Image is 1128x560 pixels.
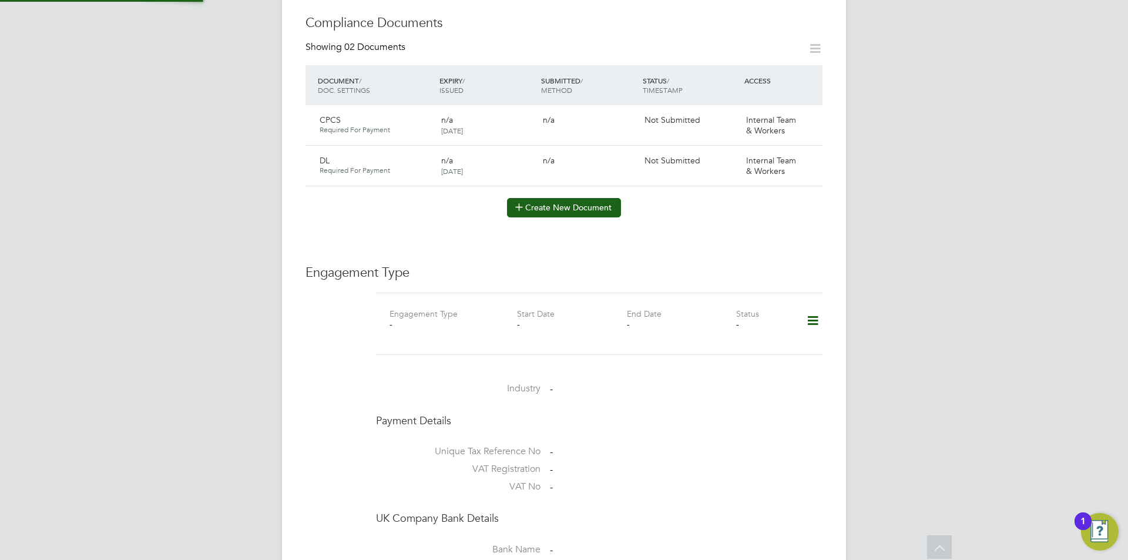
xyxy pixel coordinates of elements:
[376,445,540,458] label: Unique Tax Reference No
[390,308,458,319] label: Engagement Type
[441,155,453,166] span: n/a
[507,198,621,217] button: Create New Document
[376,383,540,395] label: Industry
[736,308,759,319] label: Status
[517,308,555,319] label: Start Date
[640,70,741,100] div: STATUS
[538,70,640,100] div: SUBMITTED
[543,155,555,166] span: n/a
[320,166,432,175] span: Required For Payment
[376,481,540,493] label: VAT No
[320,155,330,166] span: DL
[305,41,408,53] div: Showing
[1080,521,1086,536] div: 1
[318,85,370,95] span: DOC. SETTINGS
[462,76,465,85] span: /
[376,414,822,427] h4: Payment Details
[644,155,700,166] span: Not Submitted
[1081,513,1119,551] button: Open Resource Center, 1 new notification
[441,126,463,135] span: [DATE]
[305,264,822,281] h3: Engagement Type
[439,85,464,95] span: ISSUED
[736,319,791,330] div: -
[746,115,796,136] span: Internal Team & Workers
[627,308,662,319] label: End Date
[643,85,683,95] span: TIMESTAMP
[437,70,538,100] div: EXPIRY
[746,155,796,176] span: Internal Team & Workers
[550,383,553,395] span: -
[741,70,822,91] div: ACCESS
[376,463,540,475] label: VAT Registration
[550,446,553,458] span: -
[541,85,572,95] span: METHOD
[517,319,626,330] div: -
[543,115,555,125] span: n/a
[376,544,540,556] label: Bank Name
[667,76,669,85] span: /
[315,70,437,100] div: DOCUMENT
[359,76,361,85] span: /
[441,115,453,125] span: n/a
[320,125,432,135] span: Required For Payment
[305,15,822,32] h3: Compliance Documents
[550,464,553,475] span: -
[627,319,736,330] div: -
[550,544,553,556] span: -
[550,481,553,493] span: -
[390,319,499,330] div: -
[441,166,463,176] span: [DATE]
[644,115,700,125] span: Not Submitted
[320,115,341,125] span: CPCS
[376,511,822,525] h4: UK Company Bank Details
[344,41,405,53] span: 02 Documents
[580,76,583,85] span: /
